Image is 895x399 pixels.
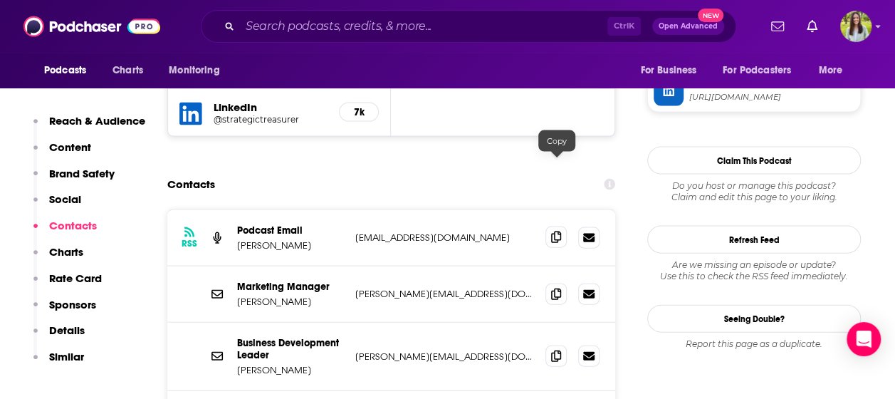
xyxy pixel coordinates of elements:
[201,10,736,43] div: Search podcasts, credits, & more...
[33,167,115,193] button: Brand Safety
[630,57,714,84] button: open menu
[801,14,823,38] a: Show notifications dropdown
[689,92,854,103] span: https://www.linkedin.com/in/strategictreasurer
[167,171,215,198] h2: Contacts
[49,140,91,154] p: Content
[237,364,344,376] p: [PERSON_NAME]
[33,192,81,219] button: Social
[652,18,724,35] button: Open AdvancedNew
[33,271,102,298] button: Rate Card
[240,15,607,38] input: Search podcasts, credits, & more...
[159,57,238,84] button: open menu
[49,298,96,311] p: Sponsors
[847,322,881,356] div: Open Intercom Messenger
[49,219,97,232] p: Contacts
[49,350,84,363] p: Similar
[33,323,85,350] button: Details
[44,61,86,81] span: Podcasts
[33,140,91,167] button: Content
[49,245,83,259] p: Charts
[49,192,81,206] p: Social
[351,106,367,118] h5: 7k
[33,298,96,324] button: Sponsors
[840,11,872,42] img: User Profile
[237,239,344,252] p: [PERSON_NAME]
[647,147,861,175] button: Claim This Podcast
[647,259,861,282] div: Are we missing an episode or update? Use this to check the RSS feed immediately.
[607,17,641,36] span: Ctrl K
[214,100,328,114] h5: LinkedIn
[765,14,790,38] a: Show notifications dropdown
[33,114,145,140] button: Reach & Audience
[647,305,861,333] a: Seeing Double?
[112,61,143,81] span: Charts
[659,23,718,30] span: Open Advanced
[33,219,97,245] button: Contacts
[23,13,160,40] img: Podchaser - Follow, Share and Rate Podcasts
[647,338,861,350] div: Report this page as a duplicate.
[647,180,861,192] span: Do you host or manage this podcast?
[169,61,219,81] span: Monitoring
[538,130,575,152] div: Copy
[819,61,843,81] span: More
[34,57,105,84] button: open menu
[182,238,197,249] h3: RSS
[33,245,83,271] button: Charts
[49,323,85,337] p: Details
[647,180,861,203] div: Claim and edit this page to your liking.
[723,61,791,81] span: For Podcasters
[237,281,344,293] p: Marketing Manager
[809,57,861,84] button: open menu
[647,226,861,254] button: Refresh Feed
[355,288,534,300] p: [PERSON_NAME][EMAIL_ADDRESS][DOMAIN_NAME]
[355,351,534,363] p: [PERSON_NAME][EMAIL_ADDRESS][DOMAIN_NAME]
[33,350,84,376] button: Similar
[640,61,696,81] span: For Business
[840,11,872,42] span: Logged in as meaghanyoungblood
[49,114,145,128] p: Reach & Audience
[237,296,344,308] p: [PERSON_NAME]
[713,57,812,84] button: open menu
[355,232,534,244] p: [EMAIL_ADDRESS][DOMAIN_NAME]
[654,76,854,106] a: Linkedin[URL][DOMAIN_NAME]
[237,337,344,361] p: Business Development Leader
[49,167,115,180] p: Brand Safety
[698,9,723,22] span: New
[214,114,328,125] a: @strategictreasurer
[237,224,344,237] p: Podcast Email
[840,11,872,42] button: Show profile menu
[103,57,152,84] a: Charts
[49,271,102,285] p: Rate Card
